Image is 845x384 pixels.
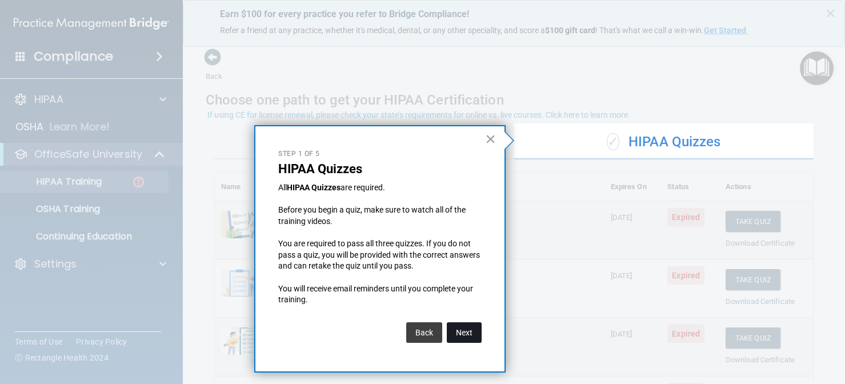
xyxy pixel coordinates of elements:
[278,205,482,227] p: Before you begin a quiz, make sure to watch all of the training videos.
[278,183,287,192] span: All
[607,133,619,150] span: ✓
[278,162,482,177] p: HIPAA Quizzes
[278,283,482,306] p: You will receive email reminders until you complete your training.
[485,130,496,148] button: Close
[514,125,814,159] div: HIPAA Quizzes
[447,322,482,343] button: Next
[278,149,482,159] p: Step 1 of 5
[278,238,482,272] p: You are required to pass all three quizzes. If you do not pass a quiz, you will be provided with ...
[287,183,341,192] strong: HIPAA Quizzes
[341,183,385,192] span: are required.
[406,322,442,343] button: Back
